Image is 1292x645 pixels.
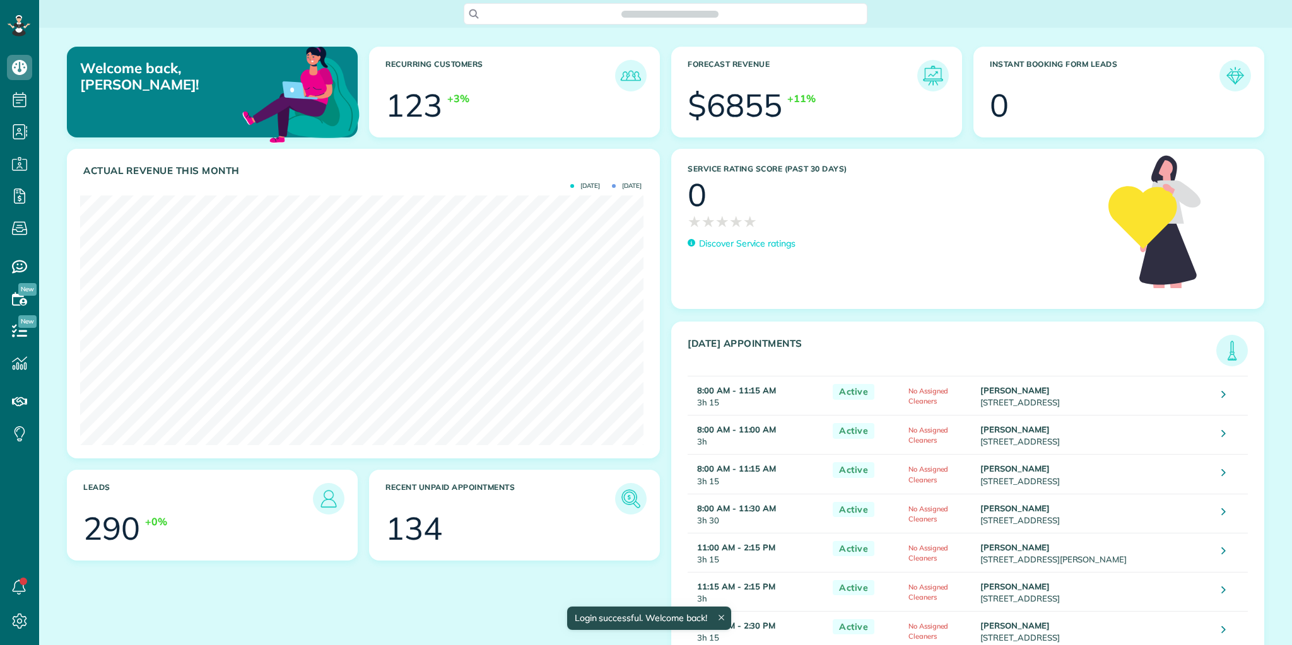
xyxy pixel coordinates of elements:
h3: [DATE] Appointments [688,338,1216,366]
td: 3h 15 [688,533,826,572]
strong: [PERSON_NAME] [980,385,1050,395]
strong: 8:00 AM - 11:00 AM [697,424,776,434]
span: [DATE] [570,183,600,189]
span: [DATE] [612,183,642,189]
strong: 11:15 AM - 2:30 PM [697,620,775,630]
td: 3h 15 [688,376,826,415]
div: +11% [787,91,816,106]
div: 134 [385,513,442,544]
div: 0 [688,179,707,211]
h3: Recurring Customers [385,60,615,91]
h3: Actual Revenue this month [83,165,647,177]
strong: [PERSON_NAME] [980,463,1050,474]
strong: 8:00 AM - 11:15 AM [697,463,776,474]
span: Active [833,502,874,518]
td: [STREET_ADDRESS] [977,455,1212,494]
span: No Assigned Cleaners [908,426,949,445]
h3: Instant Booking Form Leads [990,60,1219,91]
img: icon_todays_appointments-901f7ab196bb0bea1936b74009e4eb5ffbc2d2711fa7634e0d609ed5ef32b18b.png [1219,338,1245,363]
img: icon_form_leads-04211a6a04a5b2264e4ee56bc0799ec3eb69b7e499cbb523a139df1d13a81ae0.png [1223,63,1248,88]
td: 3h [688,572,826,611]
div: 0 [990,90,1009,121]
span: Active [833,580,874,596]
td: [STREET_ADDRESS] [977,494,1212,533]
span: No Assigned Cleaners [908,622,949,641]
p: Discover Service ratings [699,237,796,250]
span: New [18,315,37,328]
strong: [PERSON_NAME] [980,424,1050,434]
strong: [PERSON_NAME] [980,620,1050,630]
p: Welcome back, [PERSON_NAME]! [80,60,265,93]
h3: Forecast Revenue [688,60,917,91]
td: 3h [688,415,826,455]
span: Search ZenMaid… [634,8,705,20]
span: New [18,283,37,296]
span: Active [833,423,874,439]
h3: Service Rating score (past 30 days) [688,165,1096,173]
div: +3% [447,91,469,106]
img: icon_unpaid_appointments-47b8ce3997adf2238b356f14209ab4cced10bd1f174958f3ca8f1d0dd7fffeee.png [618,486,643,511]
img: dashboard_welcome-42a62b7d889689a78055ac9021e634bf52bae3f8056760290aed330b23ab8690.png [240,32,362,154]
span: ★ [743,211,757,233]
span: Active [833,619,874,635]
div: 123 [385,90,442,121]
span: Active [833,462,874,478]
strong: 11:00 AM - 2:15 PM [697,542,775,552]
h3: Recent unpaid appointments [385,483,615,514]
span: No Assigned Cleaners [908,386,949,405]
div: $6855 [688,90,782,121]
div: 290 [83,513,140,544]
img: icon_leads-1bed01f49abd5b7fead27621c3d59655bb73ed531f8eeb49469d10e621d6b896.png [316,486,341,511]
div: Login successful. Welcome back! [567,607,731,630]
h3: Leads [83,483,313,514]
strong: 8:00 AM - 11:15 AM [697,385,776,395]
strong: 8:00 AM - 11:30 AM [697,503,776,513]
span: ★ [688,211,702,233]
strong: [PERSON_NAME] [980,503,1050,513]
span: Active [833,384,874,400]
td: [STREET_ADDRESS] [977,376,1212,415]
span: No Assigned Cleaners [908,583,949,601]
span: No Assigned Cleaners [908,504,949,523]
td: [STREET_ADDRESS] [977,572,1212,611]
td: [STREET_ADDRESS] [977,415,1212,455]
td: 3h 30 [688,494,826,533]
span: Active [833,541,874,557]
td: [STREET_ADDRESS][PERSON_NAME] [977,533,1212,572]
strong: 11:15 AM - 2:15 PM [697,581,775,591]
strong: [PERSON_NAME] [980,542,1050,552]
span: No Assigned Cleaners [908,465,949,484]
img: icon_forecast_revenue-8c13a41c7ed35a8dcfafea3cbb826a0462acb37728057bba2d056411b612bbbe.png [920,63,946,88]
span: ★ [715,211,729,233]
td: 3h 15 [688,455,826,494]
span: ★ [729,211,743,233]
span: ★ [702,211,715,233]
strong: [PERSON_NAME] [980,581,1050,591]
div: +0% [145,514,167,529]
span: No Assigned Cleaners [908,543,949,562]
a: Discover Service ratings [688,237,796,250]
img: icon_recurring_customers-cf858462ba22bcd05b5a5880d41d6543d210077de5bb9ebc9590e49fd87d84ed.png [618,63,643,88]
